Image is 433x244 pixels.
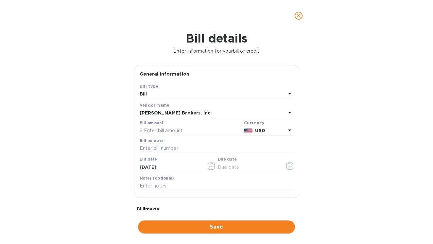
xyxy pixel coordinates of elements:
b: Bill [140,91,147,96]
input: Due date [218,162,280,172]
button: Save [138,220,295,234]
h1: Bill details [5,31,428,45]
b: Vendor name [140,103,170,108]
label: Bill number [140,139,163,143]
b: General information [140,71,190,77]
label: Due date [218,158,236,162]
input: Enter notes [140,181,294,191]
span: Save [143,223,290,231]
b: Currency [244,120,264,125]
input: Select date [140,162,201,172]
input: $ Enter bill amount [140,126,241,136]
b: USD [255,128,265,133]
label: Bill date [140,158,157,162]
p: Bill image [137,206,297,212]
b: [PERSON_NAME] Brokers, Inc. [140,110,212,115]
img: USD [244,129,253,133]
button: close [291,8,306,24]
input: Enter bill number [140,144,294,153]
p: Enter information for your bill or credit [5,48,428,55]
label: Bill amount [140,121,163,125]
b: Bill type [140,84,159,89]
label: Notes (optional) [140,176,174,180]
